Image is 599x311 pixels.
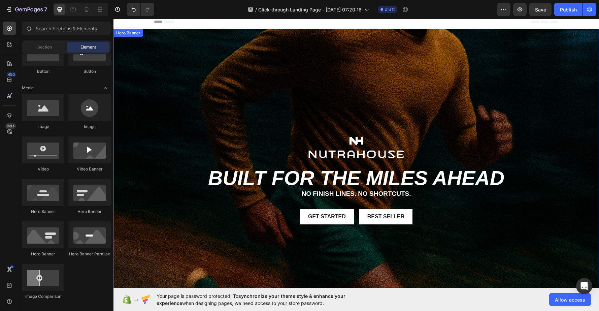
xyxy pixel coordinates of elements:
div: Hero Banner [1,11,28,17]
div: Beta [5,123,16,129]
span: Draft [385,6,395,12]
p: Built for the miles ahead [46,149,439,169]
span: Media [22,85,34,91]
div: Image Comparison [22,293,64,300]
button: Get started [187,190,240,206]
button: Publish [554,3,583,16]
img: gempages_581930301752607384-20eca783-6277-4b29-b585-f1d06cdeebf5.png [194,117,292,140]
span: Section [37,44,52,50]
button: Allow access [549,293,591,306]
div: Open Intercom Messenger [576,278,592,294]
div: Undo/Redo [127,3,154,16]
span: Allow access [555,296,585,303]
button: Best Seller [246,190,299,206]
div: Video Banner [68,166,111,172]
div: Button [22,68,64,74]
span: Click-through Landing Page - [DATE] 07:20:16 [258,6,362,13]
div: Image [68,124,111,130]
span: Your page is password protected. To when designing pages, we need access to your store password. [157,292,372,307]
div: Hero Banner Parallax [68,251,111,257]
span: / [255,6,257,13]
h2: Rich Text Editor. Editing area: main [46,149,440,170]
div: 450 [6,72,16,77]
div: Button [68,68,111,74]
div: Get started [195,194,232,201]
iframe: Design area [113,19,599,288]
div: Hero Banner [68,209,111,215]
div: Image [22,124,64,130]
input: Search Sections & Elements [22,22,111,35]
span: synchronize your theme style & enhance your experience [157,293,345,306]
span: Element [80,44,96,50]
div: Hero Banner [22,209,64,215]
div: Hero Banner [22,251,64,257]
div: Publish [560,6,577,13]
div: Best Seller [254,194,291,201]
p: 7 [44,5,47,13]
div: Video [22,166,64,172]
button: 7 [3,3,50,16]
p: No finish lines. No shortcuts. [46,171,439,179]
div: Rich Text Editor. Editing area: main [46,170,440,180]
button: Save [529,3,552,16]
span: Toggle open [100,83,111,93]
span: Save [535,7,546,12]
